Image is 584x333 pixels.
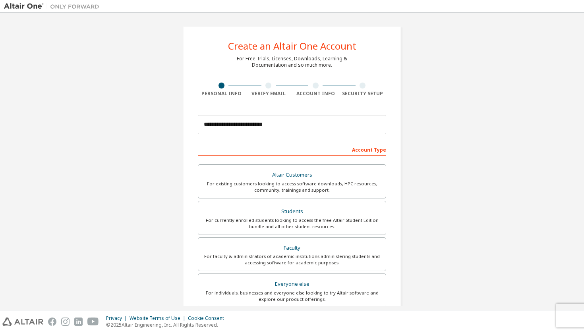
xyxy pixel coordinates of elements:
[87,318,99,326] img: youtube.svg
[245,90,292,97] div: Verify Email
[203,253,381,266] div: For faculty & administrators of academic institutions administering students and accessing softwa...
[203,217,381,230] div: For currently enrolled students looking to access the free Altair Student Edition bundle and all ...
[198,143,386,156] div: Account Type
[203,206,381,217] div: Students
[203,243,381,254] div: Faculty
[74,318,83,326] img: linkedin.svg
[203,181,381,193] div: For existing customers looking to access software downloads, HPC resources, community, trainings ...
[203,169,381,181] div: Altair Customers
[198,90,245,97] div: Personal Info
[2,318,43,326] img: altair_logo.svg
[106,321,229,328] p: © 2025 Altair Engineering, Inc. All Rights Reserved.
[228,41,356,51] div: Create an Altair One Account
[237,56,347,68] div: For Free Trials, Licenses, Downloads, Learning & Documentation and so much more.
[339,90,387,97] div: Security Setup
[292,90,339,97] div: Account Info
[203,279,381,290] div: Everyone else
[106,315,130,321] div: Privacy
[203,290,381,302] div: For individuals, businesses and everyone else looking to try Altair software and explore our prod...
[130,315,188,321] div: Website Terms of Use
[48,318,56,326] img: facebook.svg
[61,318,70,326] img: instagram.svg
[188,315,229,321] div: Cookie Consent
[4,2,103,10] img: Altair One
